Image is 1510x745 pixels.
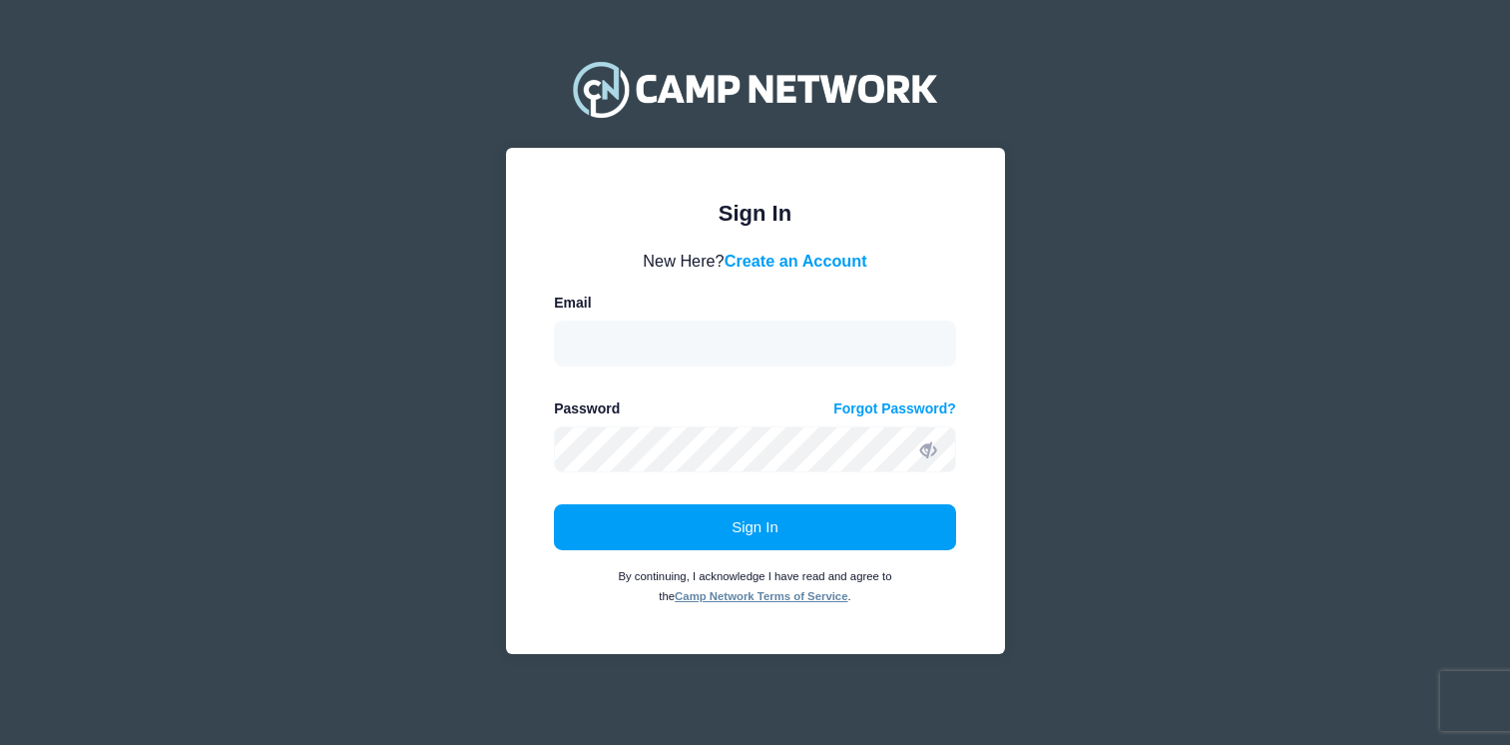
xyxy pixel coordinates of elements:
img: Camp Network [564,49,945,129]
div: Sign In [554,197,956,230]
div: New Here? [554,249,956,273]
a: Forgot Password? [833,398,956,419]
label: Password [554,398,620,419]
small: By continuing, I acknowledge I have read and agree to the . [618,570,891,602]
a: Camp Network Terms of Service [675,590,847,602]
a: Create an Account [725,252,867,270]
label: Email [554,293,591,314]
button: Sign In [554,504,956,550]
